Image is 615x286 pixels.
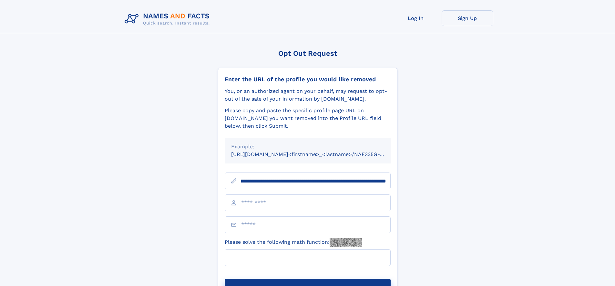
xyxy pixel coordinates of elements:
[231,151,403,157] small: [URL][DOMAIN_NAME]<firstname>_<lastname>/NAF325G-xxxxxxxx
[225,107,391,130] div: Please copy and paste the specific profile page URL on [DOMAIN_NAME] you want removed into the Pr...
[225,87,391,103] div: You, or an authorized agent on your behalf, may request to opt-out of the sale of your informatio...
[390,10,442,26] a: Log In
[231,143,384,151] div: Example:
[122,10,215,28] img: Logo Names and Facts
[442,10,493,26] a: Sign Up
[225,238,362,247] label: Please solve the following math function:
[218,49,397,57] div: Opt Out Request
[225,76,391,83] div: Enter the URL of the profile you would like removed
